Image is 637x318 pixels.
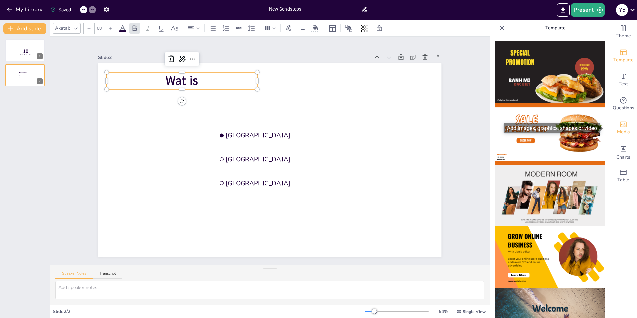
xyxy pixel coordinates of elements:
div: 54 % [435,308,451,315]
span: Wat is [166,72,198,89]
div: Change the overall theme [610,20,637,44]
span: [GEOGRAPHIC_DATA] [226,131,385,140]
img: thumb-1.png [495,41,605,103]
div: Saved [50,7,71,13]
input: Insert title [269,4,361,14]
span: Template [613,56,634,64]
div: Text effects [283,23,293,34]
div: Add text boxes [610,68,637,92]
div: Slide 2 [98,54,369,61]
div: Add ready made slides [610,44,637,68]
div: Column Count [263,23,278,34]
button: Speaker Notes [55,271,93,279]
img: thumb-4.png [495,226,605,288]
img: thumb-2.png [495,103,605,165]
button: Y B [616,3,628,17]
div: 2 [5,64,45,86]
div: 2 [37,78,43,84]
img: thumb-3.png [495,165,605,226]
div: Add charts and graphs [610,140,637,164]
button: Present [571,3,604,17]
button: My Library [5,4,45,15]
p: Template [507,20,603,36]
div: Border settings [299,23,306,34]
button: Add slide [3,23,46,34]
span: Text [619,80,628,88]
div: 1 [37,53,43,59]
span: [GEOGRAPHIC_DATA] [20,77,38,78]
span: Countdown - title [20,54,31,56]
div: Add a table [610,164,637,188]
span: [GEOGRAPHIC_DATA] [20,75,38,76]
span: Media [617,128,630,136]
span: Single View [463,309,486,314]
span: [GEOGRAPHIC_DATA] [226,155,385,163]
span: Table [617,176,629,184]
span: Questions [613,104,634,112]
div: Y B [616,4,628,16]
span: Theme [616,32,631,40]
div: Background color [310,25,320,32]
button: Transcript [93,271,123,279]
div: Add images, graphics, shapes or video [504,123,600,133]
div: 1 [5,39,45,61]
span: Position [345,24,353,32]
div: Add images, graphics, shapes or video [610,116,637,140]
span: 10 [23,48,28,55]
div: Layout [327,23,338,34]
span: [GEOGRAPHIC_DATA] [20,72,38,73]
div: Get real-time input from your audience [610,92,637,116]
span: Charts [616,154,630,161]
div: Slide 2 / 2 [53,308,365,315]
span: [GEOGRAPHIC_DATA] [226,179,385,187]
div: Akatab [54,24,72,33]
button: Export to PowerPoint [557,3,570,17]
